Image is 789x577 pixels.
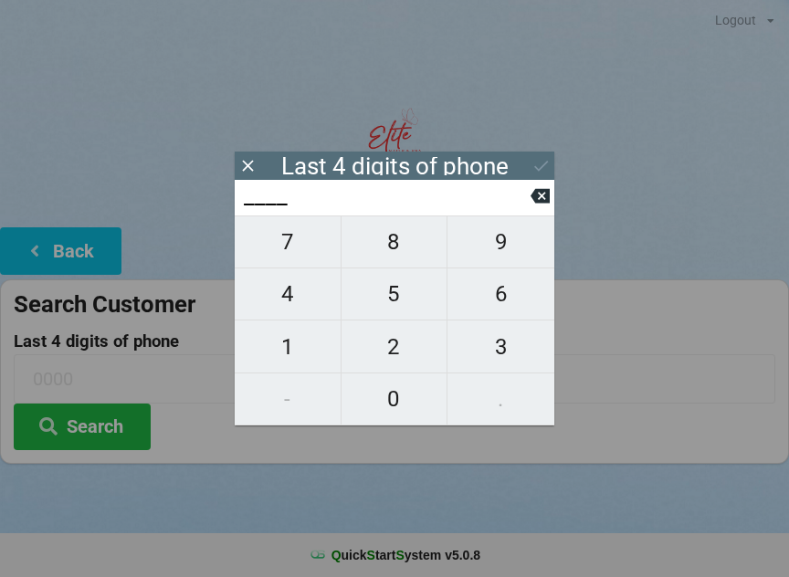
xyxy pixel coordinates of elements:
span: 9 [447,223,554,261]
span: 2 [342,328,447,366]
span: 8 [342,223,447,261]
button: 5 [342,268,448,320]
span: 4 [235,275,341,313]
span: 5 [342,275,447,313]
button: 8 [342,215,448,268]
span: 3 [447,328,554,366]
span: 1 [235,328,341,366]
button: 7 [235,215,342,268]
button: 4 [235,268,342,320]
span: 6 [447,275,554,313]
span: 0 [342,380,447,418]
button: 0 [342,373,448,425]
button: 2 [342,320,448,372]
button: 3 [447,320,554,372]
button: 1 [235,320,342,372]
button: 9 [447,215,554,268]
div: Last 4 digits of phone [281,157,509,175]
button: 6 [447,268,554,320]
span: 7 [235,223,341,261]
